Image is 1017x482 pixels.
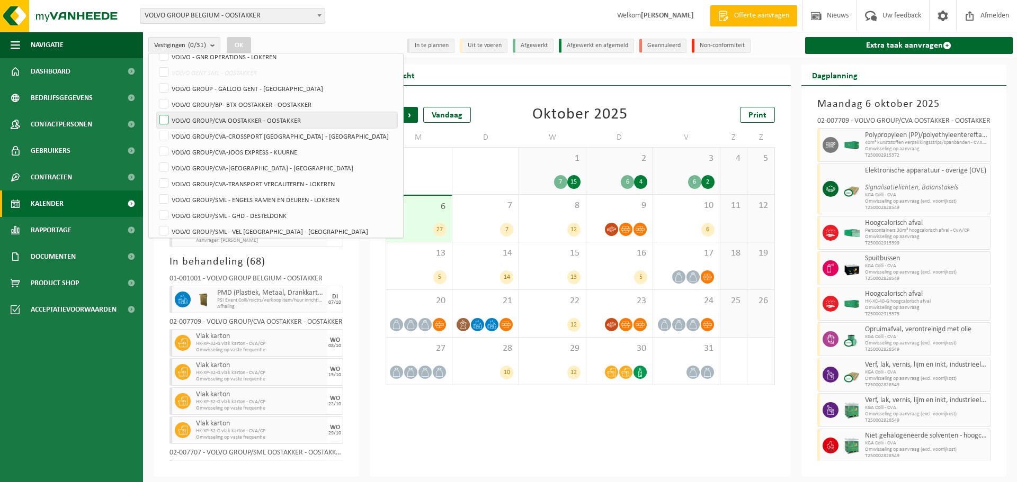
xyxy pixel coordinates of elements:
[865,131,988,140] span: Polypropyleen (PP)/polyethyleentereftalaat (PET) spanbanden
[865,167,988,175] span: Elektronische apparatuur - overige (OVE)
[157,207,397,223] label: VOLVO GROUP/SML - GHD - DESTELDONK
[328,402,341,407] div: 22/10
[753,153,769,165] span: 5
[328,300,341,305] div: 07/10
[865,447,988,453] span: Omwisseling op aanvraag (excl. voorrijkost)
[519,128,586,147] td: W
[500,270,513,284] div: 14
[567,223,581,237] div: 12
[157,176,397,192] label: VOLVO GROUP/CVA-TRANSPORT VERCAUTEREN - LOKEREN
[639,39,686,53] li: Geannuleerd
[157,144,397,160] label: VOLVO GROUP/CVA-JOOS EXPRESS - KUURNE
[157,128,397,144] label: VOLVO GROUP/CVA-CROSSPORT [GEOGRAPHIC_DATA] - [GEOGRAPHIC_DATA]
[196,390,325,399] span: Vlak karton
[157,96,397,112] label: VOLVO GROUP/BP- BTX OOSTAKKER - OOSTAKKER
[865,347,988,353] span: T250002828549
[328,431,341,436] div: 29/10
[865,417,988,424] span: T250002828549
[196,347,325,353] span: Omwisseling op vaste frequentie
[196,434,325,441] span: Omwisseling op vaste frequentie
[31,32,64,58] span: Navigatie
[328,343,341,349] div: 08/10
[157,192,397,207] label: VOLVO GROUP/SML - ENGELS RAMEN EN DEUREN - LOKEREN
[726,200,742,212] span: 11
[217,297,325,304] span: PSI Event Colli/rolctrs/verkoop item/huur inrichting event
[634,270,647,284] div: 5
[31,190,64,217] span: Kalender
[154,38,206,53] span: Vestigingen
[720,128,747,147] td: Z
[865,369,988,376] span: KGA Colli - CVA
[402,107,418,123] span: Volgende
[567,366,581,379] div: 12
[500,223,513,237] div: 7
[196,376,325,383] span: Omwisseling op vaste frequentie
[844,402,860,419] img: PB-HB-1400-HPE-GN-11
[865,269,988,276] span: Omwisseling op aanvraag (excl. voorrijkost)
[386,128,452,147] td: M
[865,340,988,347] span: Omwisseling op aanvraag (excl. voorrijkost)
[844,300,860,308] img: HK-XC-40-GN-00
[513,39,554,53] li: Afgewerkt
[31,217,72,243] span: Rapportage
[592,343,647,354] span: 30
[634,175,647,189] div: 4
[330,337,340,343] div: WO
[844,260,860,276] img: PB-LB-0680-HPE-BK-11
[157,80,397,96] label: VOLVO GROUP - GALLOO GENT - [GEOGRAPHIC_DATA]
[844,141,860,149] img: HK-XC-40-GN-00
[865,263,988,269] span: KGA Colli - CVA
[567,318,581,332] div: 12
[524,200,580,212] span: 8
[865,298,988,305] span: HK-XC-40-G hoogcalorisch afval
[196,238,325,244] span: Aanvrager: [PERSON_NAME]
[196,370,325,376] span: HK-XP-32-G vlak karton - CVA/CP
[391,248,447,259] span: 13
[196,361,325,370] span: Vlak karton
[31,243,76,270] span: Documenten
[524,248,580,259] span: 15
[423,107,471,123] div: Vandaag
[433,223,447,237] div: 27
[148,37,220,53] button: Vestigingen(0/31)
[865,276,988,282] span: T250002828549
[653,128,720,147] td: V
[31,58,70,85] span: Dashboard
[524,343,580,354] span: 29
[169,319,343,329] div: 02-007709 - VOLVO GROUP/CVA OOSTAKKER - OOSTAKKER
[658,295,714,307] span: 24
[865,361,988,369] span: Verf, lak, vernis, lijm en inkt, industrieel in kleinverpakking
[188,42,206,49] count: (0/31)
[458,295,513,307] span: 21
[31,111,92,138] span: Contactpersonen
[140,8,325,23] span: VOLVO GROUP BELGIUM - OOSTAKKER
[844,367,860,383] img: PB-CU
[865,219,988,228] span: Hoogcalorisch afval
[844,331,860,347] img: PB-OT-0200-CU
[865,396,988,405] span: Verf, lak, vernis, lijm en inkt, industrieel in kleinverpakking
[31,164,72,190] span: Contracten
[217,304,325,310] span: Afhaling
[747,128,774,147] td: Z
[658,200,714,212] span: 10
[196,341,325,347] span: HK-XP-32-G vlak karton - CVA/CP
[865,376,988,382] span: Omwisseling op aanvraag (excl. voorrijkost)
[140,8,325,24] span: VOLVO GROUP BELGIUM - OOSTAKKER
[865,382,988,388] span: T250002828549
[865,254,988,263] span: Spuitbussen
[592,153,647,165] span: 2
[592,200,647,212] span: 9
[196,292,212,307] img: IC-WB-0180-WD-11
[710,5,797,26] a: Offerte aanvragen
[865,205,988,211] span: T250002828549
[817,117,991,128] div: 02-007709 - VOLVO GROUP/CVA OOSTAKKER - OOSTAKKER
[641,12,694,20] strong: [PERSON_NAME]
[692,39,751,53] li: Non-conformiteit
[658,343,714,354] span: 31
[731,11,792,21] span: Offerte aanvragen
[701,175,715,189] div: 2
[621,175,634,189] div: 6
[433,270,447,284] div: 5
[865,240,988,247] span: T250002915399
[328,372,341,378] div: 15/10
